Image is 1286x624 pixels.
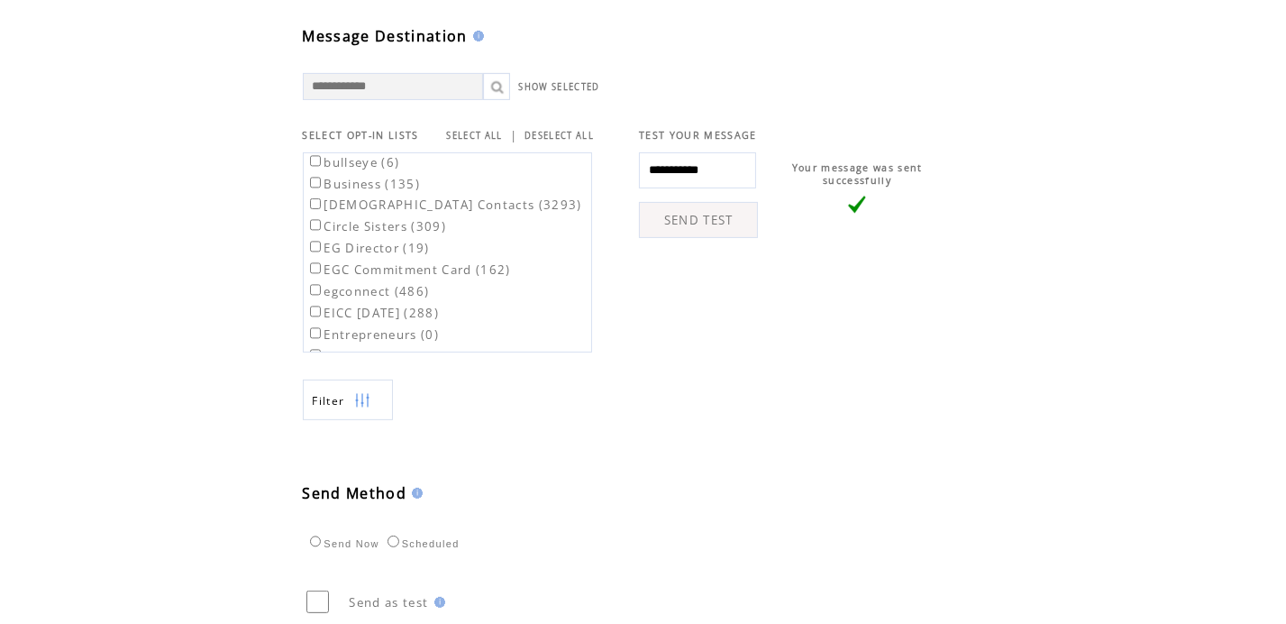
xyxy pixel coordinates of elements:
[848,196,866,214] img: vLarge.png
[313,393,345,408] span: Show filters
[792,161,923,187] span: Your message was sent successfully
[388,536,399,547] input: Scheduled
[310,349,322,361] input: First Time Visitors (1)
[310,198,322,210] input: [DEMOGRAPHIC_DATA] Contacts (3293)
[306,538,379,549] label: Send Now
[310,177,322,188] input: Business (135)
[310,219,322,231] input: Circle Sisters (309)
[639,202,758,238] a: SEND TEST
[306,305,440,321] label: EICC [DATE] (288)
[524,130,594,142] a: DESELECT ALL
[310,536,322,547] input: Send Now
[303,26,468,46] span: Message Destination
[306,154,400,170] label: bullseye (6)
[310,306,322,317] input: EICC [DATE] (288)
[303,129,419,142] span: SELECT OPT-IN LISTS
[350,594,429,610] span: Send as test
[468,31,484,41] img: help.gif
[354,381,370,421] img: filters.png
[310,262,322,274] input: EGC Commitment Card (162)
[306,283,430,299] label: egconnect (486)
[306,197,582,213] label: [DEMOGRAPHIC_DATA] Contacts (3293)
[306,240,430,256] label: EG Director (19)
[306,326,440,343] label: Entrepreneurs (0)
[639,129,757,142] span: TEST YOUR MESSAGE
[310,284,322,296] input: egconnect (486)
[310,327,322,339] input: Entrepreneurs (0)
[310,155,322,167] input: bullseye (6)
[303,483,407,503] span: Send Method
[306,218,447,234] label: Circle Sisters (309)
[447,130,503,142] a: SELECT ALL
[303,380,393,420] a: Filter
[383,538,460,549] label: Scheduled
[406,488,423,499] img: help.gif
[519,81,600,93] a: SHOW SELECTED
[429,597,445,608] img: help.gif
[306,348,464,364] label: First Time Visitors (1)
[306,176,421,192] label: Business (135)
[310,241,322,252] input: EG Director (19)
[510,127,517,143] span: |
[306,262,511,278] label: EGC Commitment Card (162)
